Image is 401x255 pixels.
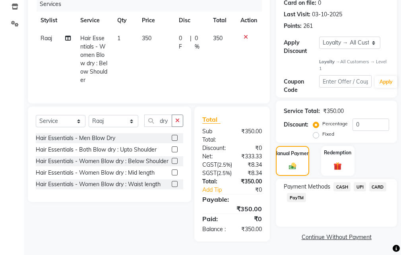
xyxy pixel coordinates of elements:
th: Service [76,12,112,29]
div: ₹350.00 [323,107,344,115]
div: ₹0 [232,144,268,152]
div: ₹333.33 [232,152,268,161]
span: Hair Essentials - Women Blow dry : Below Shoulder [80,35,107,84]
div: 261 [303,22,313,30]
span: Payment Methods [284,183,330,191]
div: Paid: [196,214,232,224]
label: Fixed [322,130,334,138]
div: ₹0 [238,186,268,194]
div: Hair Essentials - Women Blow dry : Mid length [36,169,155,177]
div: ₹350.00 [196,204,268,214]
div: Payable: [196,195,268,204]
label: Percentage [322,120,348,127]
div: Service Total: [284,107,320,115]
span: 0 F [179,34,186,51]
div: ( ) [196,169,238,177]
span: 1 [117,35,120,42]
span: Raaj [41,35,52,42]
span: | [190,34,192,51]
div: 03-10-2025 [312,10,342,19]
div: Net: [196,152,232,161]
div: ₹0 [232,214,268,224]
th: Qty [112,12,137,29]
th: Disc [174,12,208,29]
strong: Loyalty → [319,59,340,64]
div: Total: [196,177,232,186]
div: Apply Discount [284,39,319,55]
div: Discount: [196,144,232,152]
span: CASH [333,182,351,191]
img: _cash.svg [287,162,298,170]
span: 2.5% [218,170,230,176]
div: ₹8.34 [238,169,268,177]
div: Points: [284,22,302,30]
span: SGST [202,169,217,177]
span: CARD [369,182,386,191]
label: Manual Payment [273,150,312,157]
img: _gift.svg [331,161,344,171]
div: Hair Essentials - Men Blow Dry [36,134,115,142]
div: ₹350.00 [232,225,268,234]
a: Add Tip [196,186,238,194]
th: Stylist [36,12,76,29]
th: Price [137,12,174,29]
div: Hair Essentials - Both Blow dry : Upto Shoulder [36,146,157,154]
span: UPI [354,182,366,191]
input: Enter Offer / Coupon Code [319,75,372,88]
div: Balance : [196,225,232,234]
button: Apply [375,76,397,88]
div: ( ) [196,161,238,169]
div: Coupon Code [284,78,319,94]
div: Hair Essentials - Women Blow dry : Below Shoulder [36,157,169,165]
div: ₹350.00 [232,177,268,186]
label: Redemption [324,149,351,156]
span: 0 % [195,34,204,51]
span: 2.5% [219,162,231,168]
div: Discount: [284,121,308,129]
span: PayTM [287,193,306,202]
th: Total [208,12,236,29]
div: Sub Total: [196,127,232,144]
div: Hair Essentials - Women Blow dry : Waist length [36,180,161,189]
div: Last Visit: [284,10,310,19]
span: 350 [142,35,151,42]
div: All Customers → Level 1 [319,58,389,72]
a: Continue Without Payment [277,233,395,241]
span: 350 [213,35,223,42]
input: Search or Scan [144,115,172,127]
span: CGST [202,161,217,168]
span: Total [202,115,221,124]
div: ₹350.00 [232,127,268,144]
th: Action [236,12,262,29]
div: ₹8.34 [238,161,268,169]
